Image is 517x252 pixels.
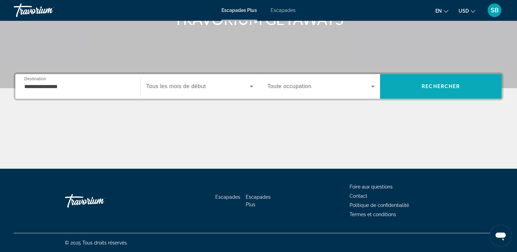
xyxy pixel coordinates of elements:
[246,194,271,207] a: Escapades Plus
[146,83,206,89] span: Tous les mois de début
[24,76,46,81] span: Destination
[271,8,296,13] a: Escapades
[490,225,512,247] iframe: Bouton de lancement de la fenêtre de messagerie
[459,6,475,16] button: Changer de devise
[350,184,393,190] a: Foire aux questions
[380,74,502,99] button: Rechercher
[24,83,132,91] input: Sélectionnez la destination
[435,6,448,16] button: Changer la langue
[486,3,503,17] button: Menu utilisateur
[221,8,257,13] a: Escapades Plus
[350,202,409,208] a: Politique de confidentialité
[459,8,469,14] span: USD
[15,74,502,99] div: Widget de recherche
[350,193,367,199] a: Contact
[65,191,133,211] a: Rentre chez toi
[215,194,240,200] a: Escapades
[491,7,499,14] span: SB
[65,240,128,246] span: © 2025 Tous droits réservés.
[268,83,312,89] span: Toute occupation
[350,212,396,217] a: Termes et conditions
[422,84,460,89] span: Rechercher
[14,1,82,19] a: Travorium
[435,8,442,14] span: en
